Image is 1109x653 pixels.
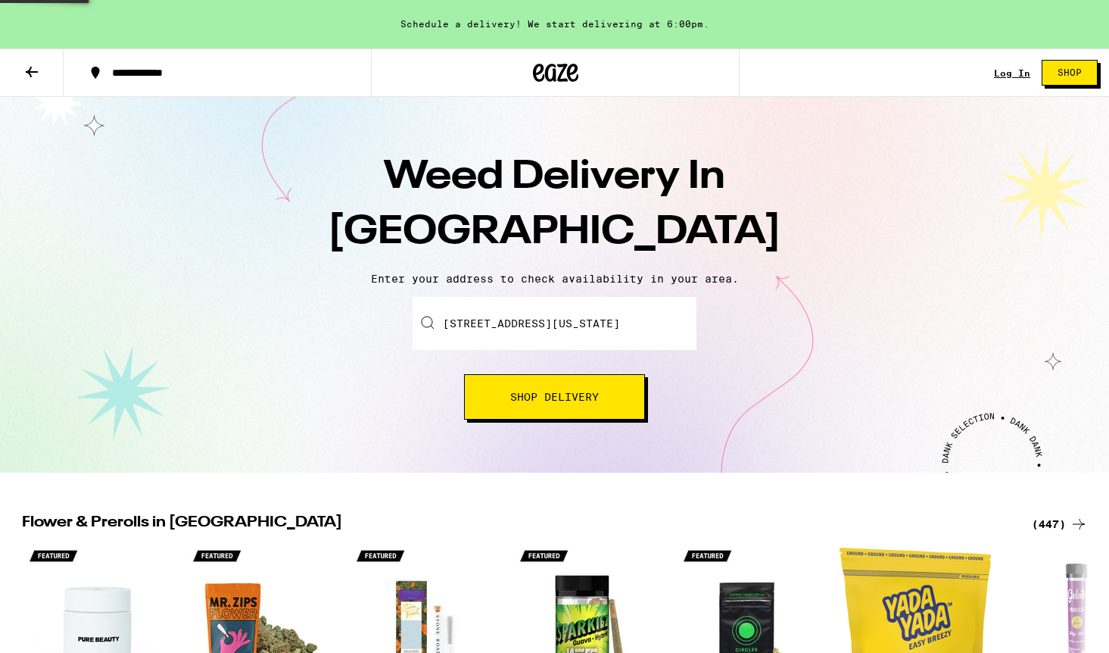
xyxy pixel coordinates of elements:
span: Hi. Need any help? [9,11,109,23]
h2: Flower & Prerolls in [GEOGRAPHIC_DATA] [22,515,1014,533]
a: Shop [1030,60,1109,86]
span: [GEOGRAPHIC_DATA] [328,213,781,252]
a: Log In [994,68,1030,78]
span: Shop Delivery [510,392,599,402]
button: Shop [1042,60,1098,86]
a: (447) [1032,515,1088,533]
span: Shop [1058,68,1082,77]
p: Enter your address to check availability in your area. [15,273,1094,285]
h1: Weed Delivery In [290,150,820,261]
button: Shop Delivery [464,374,645,420]
input: Enter your delivery address [413,297,696,350]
